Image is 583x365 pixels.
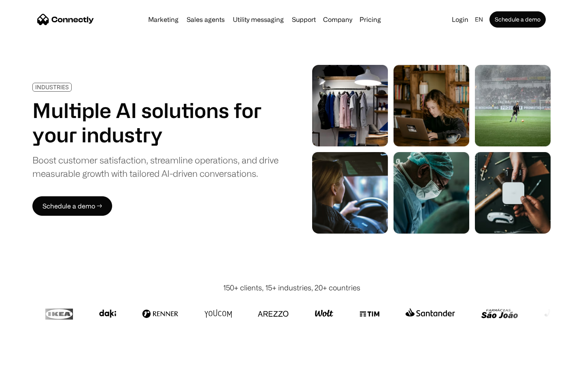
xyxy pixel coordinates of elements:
h1: Multiple AI solutions for your industry [32,98,279,147]
ul: Language list [16,351,49,362]
aside: Language selected: English [8,350,49,362]
div: en [475,14,483,25]
a: Schedule a demo [489,11,546,28]
div: Company [323,14,352,25]
a: Pricing [356,16,384,23]
div: 150+ clients, 15+ industries, 20+ countries [223,282,360,293]
a: Sales agents [183,16,228,23]
a: Schedule a demo → [32,196,112,216]
div: Boost customer satisfaction, streamline operations, and drive measurable growth with tailored AI-... [32,153,279,180]
div: INDUSTRIES [35,84,69,90]
a: Utility messaging [230,16,287,23]
a: Marketing [145,16,182,23]
a: Support [289,16,319,23]
a: Login [449,14,472,25]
